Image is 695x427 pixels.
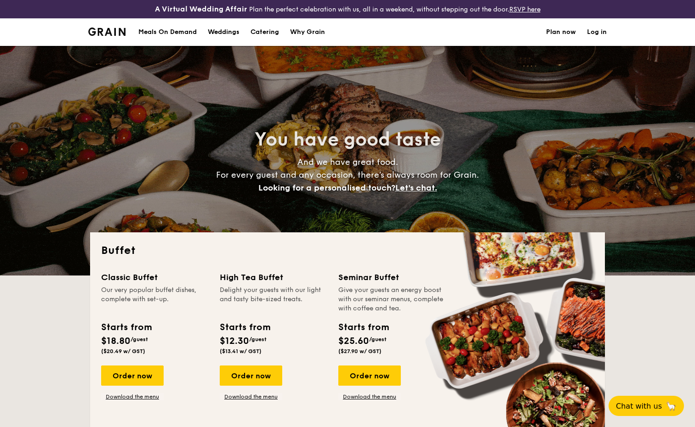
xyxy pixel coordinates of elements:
span: /guest [131,336,148,343]
a: Why Grain [285,18,330,46]
span: Chat with us [616,402,662,410]
span: $18.80 [101,336,131,347]
div: Meals On Demand [138,18,197,46]
div: High Tea Buffet [220,271,327,284]
a: RSVP here [509,6,541,13]
div: Plan the perfect celebration with us, all in a weekend, without stepping out the door. [116,4,579,15]
a: Meals On Demand [133,18,202,46]
span: /guest [369,336,387,343]
span: /guest [249,336,267,343]
div: Our very popular buffet dishes, complete with set-up. [101,286,209,313]
h1: Catering [251,18,279,46]
span: $25.60 [338,336,369,347]
span: $12.30 [220,336,249,347]
div: Order now [338,365,401,386]
div: Delight your guests with our light and tasty bite-sized treats. [220,286,327,313]
div: Order now [101,365,164,386]
div: Classic Buffet [101,271,209,284]
div: Starts from [338,320,388,334]
a: Catering [245,18,285,46]
span: Let's chat. [395,183,437,193]
a: Download the menu [338,393,401,400]
div: Starts from [220,320,270,334]
span: ($13.41 w/ GST) [220,348,262,354]
a: Plan now [546,18,576,46]
div: Why Grain [290,18,325,46]
div: Order now [220,365,282,386]
a: Weddings [202,18,245,46]
h4: A Virtual Wedding Affair [155,4,247,15]
span: 🦙 [666,401,677,411]
div: Give your guests an energy boost with our seminar menus, complete with coffee and tea. [338,286,446,313]
img: Grain [88,28,125,36]
a: Download the menu [220,393,282,400]
div: Seminar Buffet [338,271,446,284]
a: Log in [587,18,607,46]
a: Logotype [88,28,125,36]
span: ($20.49 w/ GST) [101,348,145,354]
button: Chat with us🦙 [609,396,684,416]
span: ($27.90 w/ GST) [338,348,382,354]
div: Starts from [101,320,151,334]
div: Weddings [208,18,239,46]
a: Download the menu [101,393,164,400]
h2: Buffet [101,243,594,258]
